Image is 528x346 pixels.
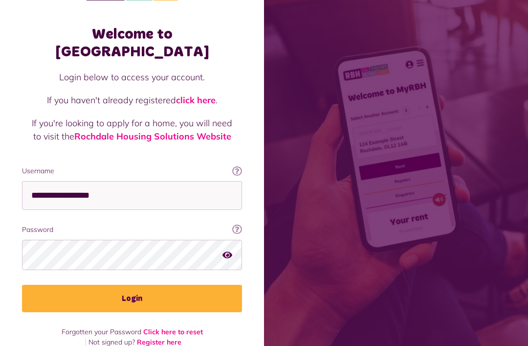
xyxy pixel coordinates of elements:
[22,25,242,61] h1: Welcome to [GEOGRAPHIC_DATA]
[32,93,232,107] p: If you haven't already registered .
[32,116,232,143] p: If you're looking to apply for a home, you will need to visit the
[74,131,231,142] a: Rochdale Housing Solutions Website
[32,70,232,84] p: Login below to access your account.
[22,166,242,176] label: Username
[62,327,141,336] span: Forgotten your Password
[143,327,203,336] a: Click here to reset
[176,94,216,106] a: click here
[22,285,242,312] button: Login
[22,225,242,235] label: Password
